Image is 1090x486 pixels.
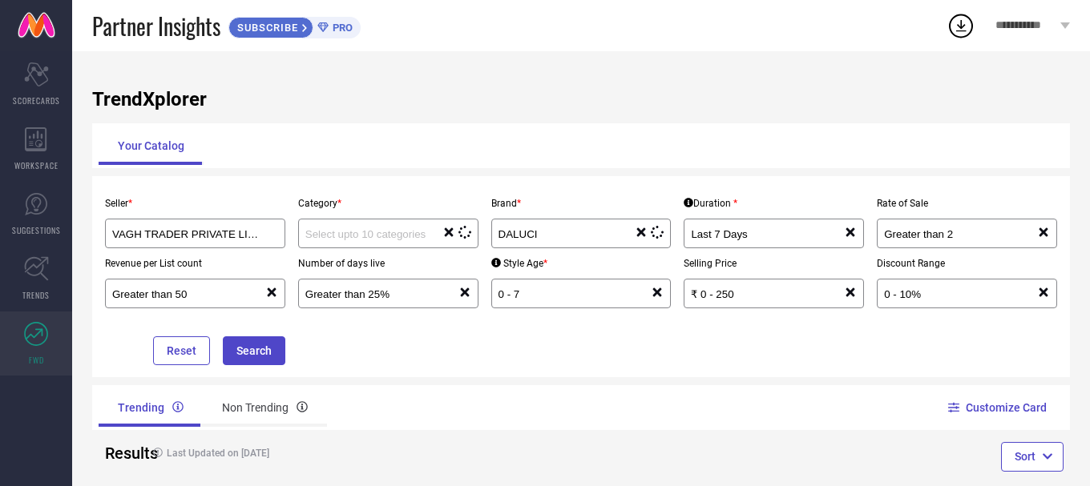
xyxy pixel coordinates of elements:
[947,11,975,40] div: Open download list
[684,258,864,269] p: Selling Price
[691,286,844,301] div: ₹ 0 - 250
[112,288,250,300] input: Select revenue per list count
[14,159,59,171] span: WORKSPACE
[884,288,1022,300] input: Select discount range
[499,286,652,301] div: 0 - 7
[153,336,210,365] button: Reset
[92,10,220,42] span: Partner Insights
[691,228,829,240] input: Select Duration
[229,22,302,34] span: SUBSCRIBE
[112,228,261,240] input: Select seller
[329,22,353,34] span: PRO
[105,258,285,269] p: Revenue per List count
[884,226,1037,241] div: Greater than 2
[99,388,203,427] div: Trending
[305,288,443,300] input: Select number of days live
[112,286,265,301] div: Greater than 50
[951,385,1048,430] button: Customize Card
[13,94,60,106] span: SCORECARDS
[105,444,132,463] h2: Results
[691,288,829,300] input: Select selling price
[105,198,285,209] p: Seller
[223,336,285,365] button: Search
[684,198,737,209] div: Duration
[298,198,478,209] p: Category
[877,198,1057,209] p: Rate of Sale
[499,226,636,241] div: DALUCI
[884,228,1022,240] input: Select rate of sale
[145,448,529,459] h4: Last Updated on [DATE]
[203,388,327,427] div: Non Trending
[29,354,44,366] span: FWD
[99,127,204,165] div: Your Catalog
[499,288,636,300] input: Select style age
[884,286,1037,301] div: 0 - 10%
[92,88,1070,110] h1: TrendXplorer
[491,258,547,269] div: Style Age
[12,224,61,236] span: SUGGESTIONS
[491,198,672,209] p: Brand
[298,258,478,269] p: Number of days live
[112,226,278,241] div: VAGH TRADER PRIVATE LIMITED ( 21960 )
[499,228,622,240] input: Select brands
[877,258,1057,269] p: Discount Range
[305,228,429,240] input: Select upto 10 categories
[305,286,458,301] div: Greater than 25%
[691,226,844,241] div: Last 7 Days
[22,289,50,301] span: TRENDS
[228,13,361,38] a: SUBSCRIBEPRO
[1001,442,1064,471] button: Sort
